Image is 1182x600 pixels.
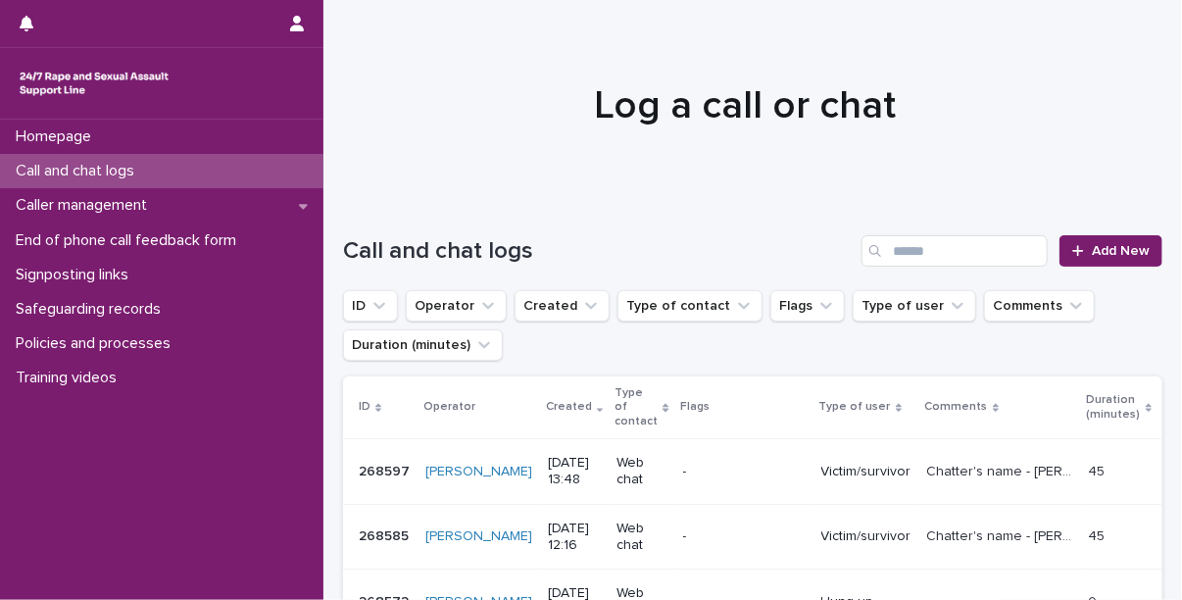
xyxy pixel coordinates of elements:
p: Training videos [8,369,132,387]
p: Signposting links [8,266,144,284]
button: Type of user [853,290,976,322]
a: [PERSON_NAME] [425,528,532,545]
h1: Log a call or chat [343,82,1148,129]
button: Operator [406,290,507,322]
p: Chatter's name - Hannah. They explored experiencing historic abuse and discussed the impact of th... [927,460,1077,480]
p: 45 [1089,525,1109,545]
img: rhQMoQhaT3yELyF149Cw [16,64,172,103]
p: Type of contact [615,382,658,432]
p: End of phone call feedback form [8,231,252,250]
p: Web chat [616,455,666,488]
p: - [683,464,806,480]
button: ID [343,290,398,322]
p: ID [359,396,370,418]
p: 268585 [359,525,413,545]
p: Chatter's name - Leanne. They explored how they had experienced a group rape whilst abroad during... [927,525,1077,545]
button: Created [515,290,610,322]
p: Victim/survivor [821,464,911,480]
input: Search [862,235,1048,267]
p: Policies and processes [8,334,186,353]
p: 45 [1089,460,1109,480]
p: Web chat [616,521,666,554]
p: [DATE] 13:48 [548,455,601,488]
p: Homepage [8,127,107,146]
button: Duration (minutes) [343,329,503,361]
a: [PERSON_NAME] [425,464,532,480]
p: Caller management [8,196,163,215]
p: [DATE] 12:16 [548,521,601,554]
p: Type of user [819,396,891,418]
p: Flags [681,396,711,418]
button: Flags [770,290,845,322]
button: Comments [984,290,1095,322]
a: Add New [1059,235,1162,267]
h1: Call and chat logs [343,237,854,266]
p: Victim/survivor [821,528,911,545]
button: Type of contact [617,290,763,322]
p: Safeguarding records [8,300,176,319]
p: - [683,528,806,545]
span: Add New [1092,244,1150,258]
p: 268597 [359,460,414,480]
p: Call and chat logs [8,162,150,180]
p: Created [546,396,592,418]
p: Comments [925,396,988,418]
p: Duration (minutes) [1087,389,1141,425]
p: Operator [423,396,475,418]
